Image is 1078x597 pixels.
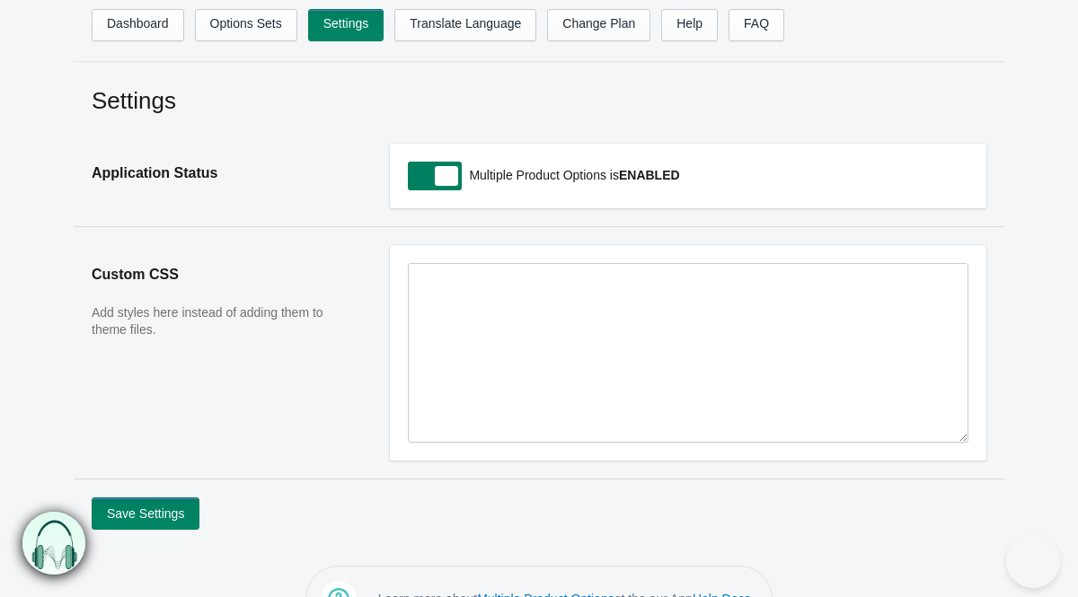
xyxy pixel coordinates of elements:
[195,9,297,41] a: Options Sets
[92,304,354,339] p: Add styles here instead of adding them to theme files.
[22,512,85,575] img: bxm.png
[394,9,536,41] a: Translate Language
[92,497,199,530] button: Save Settings
[92,84,986,117] h2: Settings
[464,162,968,189] p: Multiple Product Options is
[1006,534,1060,588] iframe: Toggle Customer Support
[547,9,650,41] a: Change Plan
[661,9,718,41] a: Help
[308,9,384,41] a: Settings
[92,144,354,203] h2: Application Status
[92,9,184,41] a: Dashboard
[619,168,680,182] b: ENABLED
[729,9,784,41] a: FAQ
[92,245,354,304] h2: Custom CSS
